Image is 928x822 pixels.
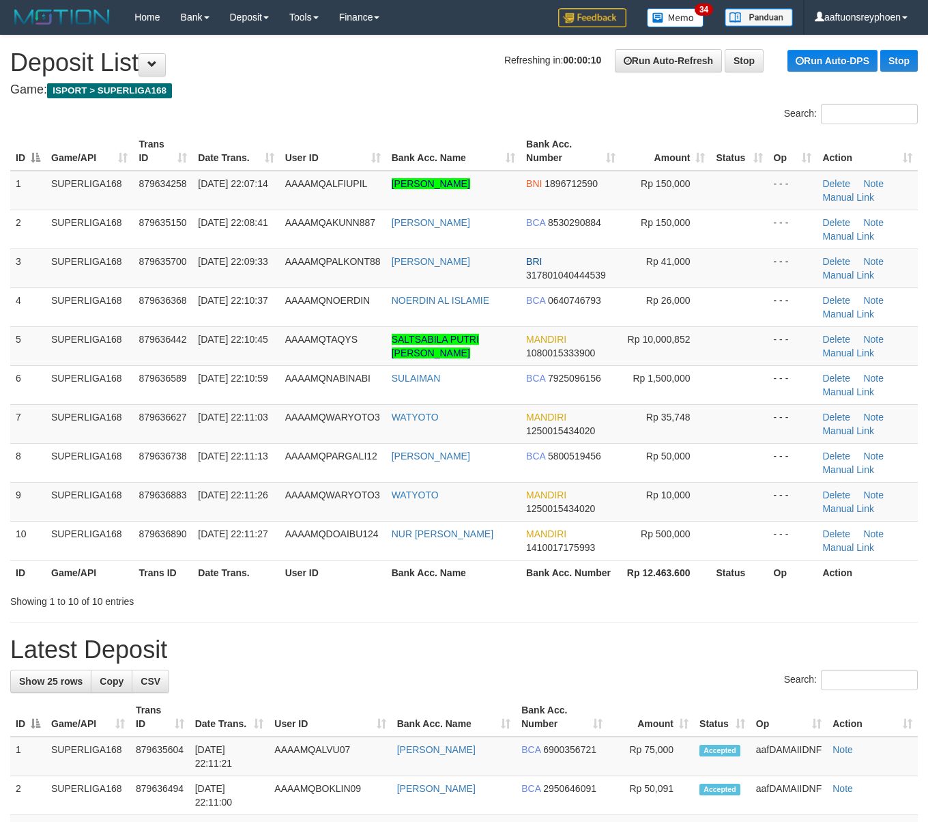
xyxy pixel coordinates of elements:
[46,326,133,365] td: SUPERLIGA168
[526,178,542,189] span: BNI
[285,490,380,500] span: AAAAMQWARYOTO3
[608,698,694,737] th: Amount: activate to sort column ascending
[10,171,46,210] td: 1
[198,295,267,306] span: [DATE] 22:10:37
[526,412,566,423] span: MANDIRI
[822,464,874,475] a: Manual Link
[817,560,918,585] th: Action
[46,365,133,404] td: SUPERLIGA168
[822,490,850,500] a: Delete
[725,8,793,27] img: panduan.png
[751,737,827,776] td: aafDAMAIIDNF
[10,326,46,365] td: 5
[133,560,192,585] th: Trans ID
[548,373,601,384] span: Copy 7925096156 to clipboard
[285,451,377,462] span: AAAAMQPARGALI12
[768,365,817,404] td: - - -
[47,83,172,98] span: ISPORT > SUPERLIGA168
[615,49,722,72] a: Run Auto-Refresh
[46,404,133,443] td: SUPERLIGA168
[46,521,133,560] td: SUPERLIGA168
[192,132,279,171] th: Date Trans.: activate to sort column ascending
[521,783,540,794] span: BCA
[139,490,186,500] span: 879636883
[768,249,817,287] td: - - -
[46,698,130,737] th: Game/API: activate to sort column ascending
[768,326,817,365] td: - - -
[130,776,190,815] td: 879636494
[285,334,358,345] span: AAAAMQTAQYS
[822,542,874,553] a: Manual Link
[863,528,884,539] a: Note
[768,560,817,585] th: Op
[768,482,817,521] td: - - -
[46,249,133,287] td: SUPERLIGA168
[46,210,133,249] td: SUPERLIGA168
[392,334,479,358] a: SALTSABILA PUTRI [PERSON_NAME]
[827,698,918,737] th: Action: activate to sort column ascending
[386,132,521,171] th: Bank Acc. Name: activate to sort column ascending
[392,373,441,384] a: SULAIMAN
[198,256,267,267] span: [DATE] 22:09:33
[768,521,817,560] td: - - -
[526,542,595,553] span: Copy 1410017175993 to clipboard
[10,670,91,693] a: Show 25 rows
[269,776,391,815] td: AAAAMQBOKLIN09
[46,482,133,521] td: SUPERLIGA168
[10,210,46,249] td: 2
[386,560,521,585] th: Bank Acc. Name
[10,443,46,482] td: 8
[710,132,768,171] th: Status: activate to sort column ascending
[768,287,817,326] td: - - -
[10,287,46,326] td: 4
[139,451,186,462] span: 879636738
[10,249,46,287] td: 3
[822,412,850,423] a: Delete
[198,451,267,462] span: [DATE] 22:11:13
[558,8,626,27] img: Feedback.jpg
[392,217,470,228] a: [PERSON_NAME]
[822,295,850,306] a: Delete
[863,217,884,228] a: Note
[784,104,918,124] label: Search:
[548,451,601,462] span: Copy 5800519456 to clipboard
[46,776,130,815] td: SUPERLIGA168
[646,256,691,267] span: Rp 41,000
[699,745,740,756] span: Accepted
[521,744,540,755] span: BCA
[641,217,690,228] span: Rp 150,000
[285,217,375,228] span: AAAAMQAKUNN887
[863,373,884,384] a: Note
[768,443,817,482] td: - - -
[768,404,817,443] td: - - -
[46,132,133,171] th: Game/API: activate to sort column ascending
[822,451,850,462] a: Delete
[751,776,827,815] td: aafDAMAIIDNF
[641,178,690,189] span: Rp 150,000
[832,744,853,755] a: Note
[10,776,46,815] td: 2
[646,295,691,306] span: Rp 26,000
[190,737,270,776] td: [DATE] 22:11:21
[863,334,884,345] a: Note
[768,171,817,210] td: - - -
[141,676,160,687] span: CSV
[198,334,267,345] span: [DATE] 22:10:45
[192,560,279,585] th: Date Trans.
[548,295,601,306] span: Copy 0640746793 to clipboard
[10,698,46,737] th: ID: activate to sort column descending
[285,373,371,384] span: AAAAMQNABINABI
[822,503,874,514] a: Manual Link
[822,178,850,189] a: Delete
[10,7,114,27] img: MOTION_logo.png
[504,55,601,66] span: Refreshing in:
[198,373,267,384] span: [DATE] 22:10:59
[710,560,768,585] th: Status
[647,8,704,27] img: Button%20Memo.svg
[280,132,386,171] th: User ID: activate to sort column ascending
[133,132,192,171] th: Trans ID: activate to sort column ascending
[543,783,596,794] span: Copy 2950646091 to clipboard
[285,256,381,267] span: AAAAMQPALKONT88
[10,482,46,521] td: 9
[91,670,132,693] a: Copy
